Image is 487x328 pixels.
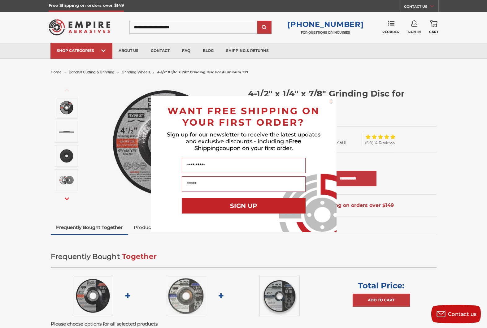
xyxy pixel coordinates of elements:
button: Close dialog [328,98,334,105]
span: Contact us [448,311,477,317]
span: Sign up for our newsletter to receive the latest updates and exclusive discounts - including a co... [167,131,320,152]
span: WANT FREE SHIPPING ON YOUR FIRST ORDER? [167,105,320,128]
button: Contact us [431,305,481,323]
span: Free Shipping [194,138,302,152]
button: SIGN UP [182,198,306,214]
